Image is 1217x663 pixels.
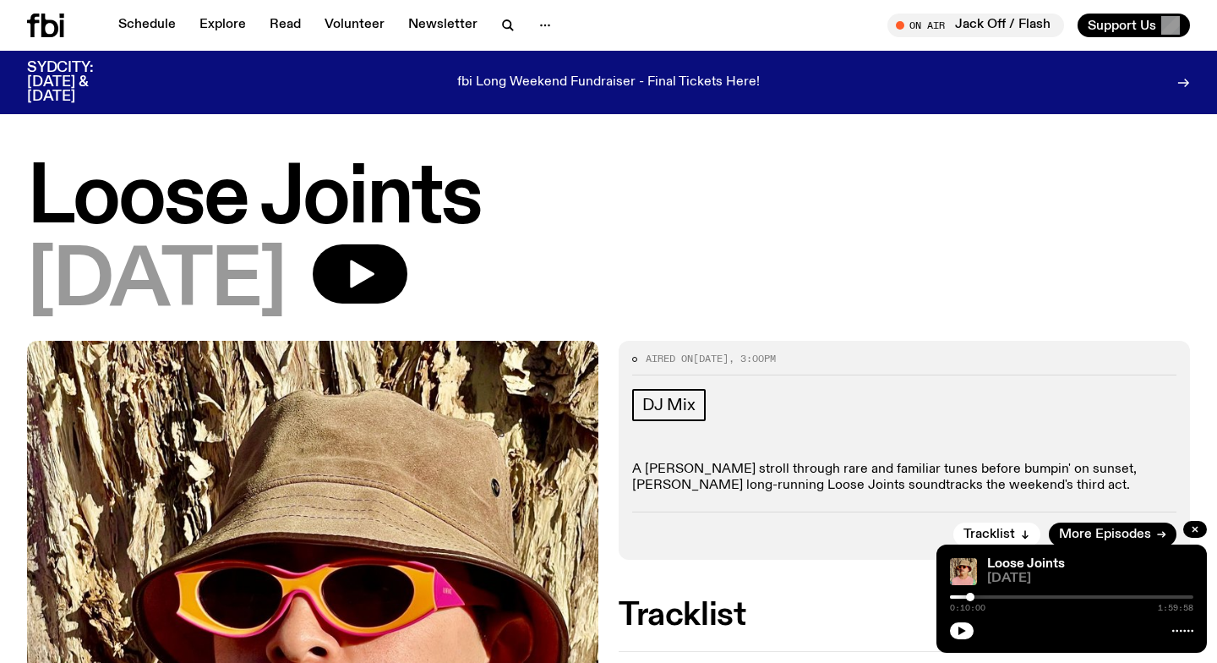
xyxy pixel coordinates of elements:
a: Loose Joints [987,557,1065,571]
span: DJ Mix [642,396,696,414]
a: Schedule [108,14,186,37]
p: fbi Long Weekend Fundraiser - Final Tickets Here! [457,75,760,90]
button: Support Us [1078,14,1190,37]
span: Support Us [1088,18,1156,33]
span: [DATE] [693,352,729,365]
a: Read [259,14,311,37]
span: Tracklist [963,529,1015,541]
button: On AirJack Off / Flash [887,14,1064,37]
span: 0:10:00 [950,604,985,612]
a: Explore [189,14,256,37]
a: More Episodes [1049,523,1176,546]
p: A [PERSON_NAME] stroll through rare and familiar tunes before bumpin' on sunset, [PERSON_NAME] lo... [632,462,1176,494]
span: 1:59:58 [1158,604,1193,612]
a: Volunteer [314,14,395,37]
h1: Loose Joints [27,162,1190,238]
span: More Episodes [1059,529,1151,541]
h2: Tracklist [619,600,1190,631]
span: [DATE] [987,573,1193,585]
a: DJ Mix [632,389,706,421]
span: , 3:00pm [729,352,776,365]
span: [DATE] [27,244,286,321]
a: Newsletter [398,14,488,37]
button: Tracklist [953,523,1040,546]
img: Tyson stands in front of a paperbark tree wearing orange sunglasses, a suede bucket hat and a pin... [950,558,977,585]
span: Aired on [646,352,693,365]
h3: SYDCITY: [DATE] & [DATE] [27,61,135,104]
